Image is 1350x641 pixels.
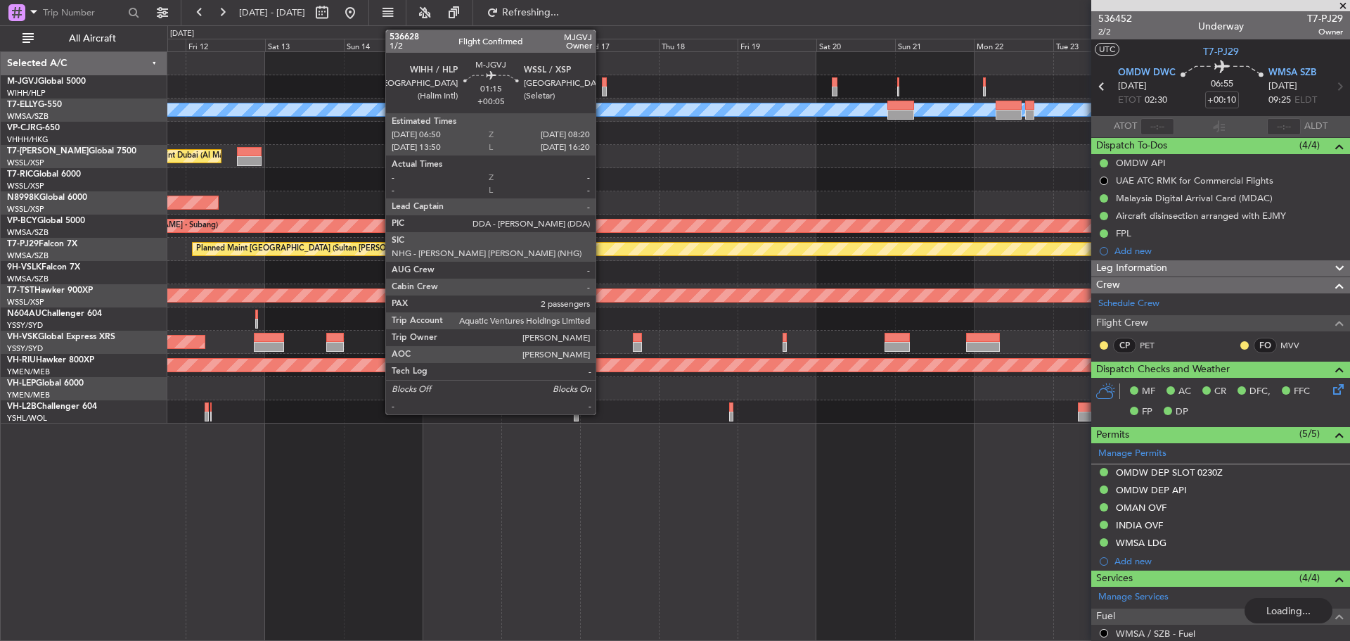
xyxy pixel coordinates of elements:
[1116,174,1273,186] div: UAE ATC RMK for Commercial Flights
[1116,210,1286,222] div: Aircraft disinsection arranged with EJMY
[1294,94,1317,108] span: ELDT
[1307,11,1343,26] span: T7-PJ29
[1268,66,1316,80] span: WMSA SZB
[1254,338,1277,353] div: FO
[7,77,38,86] span: M-JGVJ
[1116,502,1166,514] div: OMAN OVF
[1118,94,1141,108] span: ETOT
[7,101,62,109] a: T7-ELLYG-550
[7,250,49,261] a: WMSA/SZB
[7,286,34,295] span: T7-TST
[1178,385,1191,399] span: AC
[7,310,102,318] a: N604AUChallenger 604
[1098,11,1132,26] span: 536452
[265,39,344,51] div: Sat 13
[7,390,50,400] a: YMEN/MEB
[1307,26,1343,38] span: Owner
[7,367,50,377] a: YMEN/MEB
[1280,339,1312,352] a: MVV
[1116,227,1131,239] div: FPL
[423,39,501,51] div: Mon 15
[7,379,36,388] span: VH-LEP
[1096,260,1167,277] span: Leg Information
[1098,447,1166,461] a: Manage Permits
[1116,192,1273,204] div: Malaysia Digital Arrival Card (MDAC)
[7,88,46,99] a: WIHH/HLP
[1114,120,1137,134] span: ATOT
[7,77,86,86] a: M-JGVJGlobal 5000
[1116,484,1187,496] div: OMDW DEP API
[7,379,84,388] a: VH-LEPGlobal 6000
[7,263,41,272] span: 9H-VSLK
[1140,339,1171,352] a: PET
[7,240,77,248] a: T7-PJ29Falcon 7X
[1096,362,1230,378] span: Dispatch Checks and Weather
[1304,120,1327,134] span: ALDT
[1299,571,1320,585] span: (4/4)
[7,181,44,191] a: WSSL/XSP
[1096,315,1148,331] span: Flight Crew
[1098,26,1132,38] span: 2/2
[7,170,33,179] span: T7-RIC
[480,1,565,24] button: Refreshing...
[7,286,93,295] a: T7-TSTHawker 900XP
[1249,385,1271,399] span: DFC,
[1118,80,1147,94] span: [DATE]
[1142,385,1155,399] span: MF
[7,193,87,202] a: N8998KGlobal 6000
[124,146,262,167] div: Planned Maint Dubai (Al Maktoum Intl)
[1096,427,1129,443] span: Permits
[501,8,560,18] span: Refreshing...
[7,147,136,156] a: T7-[PERSON_NAME]Global 7500
[7,263,80,272] a: 9H-VSLKFalcon 7X
[1096,609,1115,625] span: Fuel
[1245,598,1332,623] div: Loading...
[816,39,895,51] div: Sat 20
[1116,519,1163,531] div: INDIA OVF
[1294,385,1310,399] span: FFC
[1116,537,1166,549] div: WMSA LDG
[7,356,94,364] a: VH-RIUHawker 800XP
[196,239,524,260] div: Planned Maint [GEOGRAPHIC_DATA] (Sultan [PERSON_NAME] [PERSON_NAME] - Subang)
[1098,590,1169,604] a: Manage Services
[1211,77,1233,91] span: 06:55
[1053,39,1132,51] div: Tue 23
[1140,118,1174,135] input: --:--
[7,101,38,109] span: T7-ELLY
[1268,94,1291,108] span: 09:25
[7,111,49,122] a: WMSA/SZB
[501,39,580,51] div: Tue 16
[1176,405,1188,419] span: DP
[7,124,60,132] a: VP-CJRG-650
[7,158,44,168] a: WSSL/XSP
[1118,66,1176,80] span: OMDW DWC
[1113,338,1136,353] div: CP
[7,297,44,307] a: WSSL/XSP
[43,2,124,23] input: Trip Number
[1116,157,1166,169] div: OMDW API
[7,310,41,318] span: N604AU
[1098,297,1159,311] a: Schedule Crew
[7,402,97,411] a: VH-L2BChallenger 604
[7,274,49,284] a: WMSA/SZB
[7,193,39,202] span: N8998K
[1198,19,1244,34] div: Underway
[170,28,194,40] div: [DATE]
[7,333,115,341] a: VH-VSKGlobal Express XRS
[7,147,89,156] span: T7-[PERSON_NAME]
[1299,426,1320,441] span: (5/5)
[186,39,264,51] div: Fri 12
[1142,405,1152,419] span: FP
[7,170,81,179] a: T7-RICGlobal 6000
[7,204,44,215] a: WSSL/XSP
[7,413,47,424] a: YSHL/WOL
[7,124,36,132] span: VP-CJR
[7,356,36,364] span: VH-RIU
[1299,138,1320,153] span: (4/4)
[659,39,738,51] div: Thu 18
[7,227,49,238] a: WMSA/SZB
[1114,245,1343,257] div: Add new
[7,320,43,331] a: YSSY/SYD
[15,27,153,50] button: All Aircraft
[37,34,148,44] span: All Aircraft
